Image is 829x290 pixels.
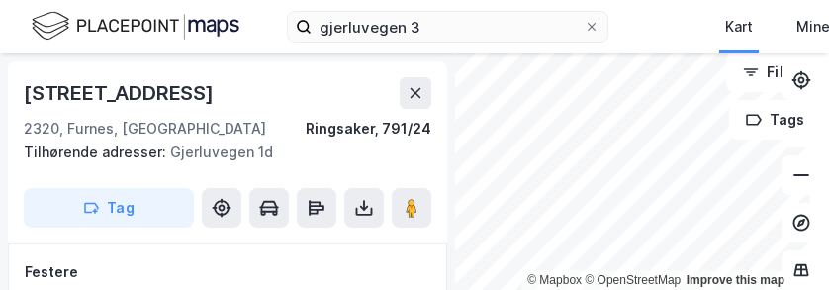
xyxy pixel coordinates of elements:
[527,273,582,287] a: Mapbox
[24,188,194,228] button: Tag
[32,9,239,44] img: logo.f888ab2527a4732fd821a326f86c7f29.svg
[306,117,431,141] div: Ringsaker, 791/24
[585,273,681,287] a: OpenStreetMap
[24,141,415,164] div: Gjerluvegen 1d
[312,12,584,42] input: Søk på adresse, matrikkel, gårdeiere, leietakere eller personer
[24,77,218,109] div: [STREET_ADDRESS]
[25,260,430,284] div: Festere
[24,144,170,160] span: Tilhørende adresser:
[730,195,829,290] div: Kontrollprogram for chat
[687,273,784,287] a: Improve this map
[730,195,829,290] iframe: Chat Widget
[725,15,753,39] div: Kart
[729,100,821,140] button: Tags
[24,117,266,141] div: 2320, Furnes, [GEOGRAPHIC_DATA]
[726,52,821,92] button: Filter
